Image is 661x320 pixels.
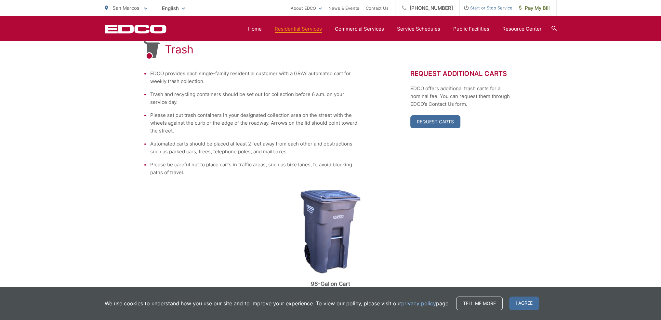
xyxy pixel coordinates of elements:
p: EDCO offers additional trash carts for a nominal fee. You can request them through EDCO’s Contact... [410,85,518,108]
a: Resource Center [502,25,542,33]
a: EDCD logo. Return to the homepage. [105,24,166,34]
img: cart-trash.png [300,189,361,274]
a: Contact Us [366,4,389,12]
h2: Request Additional Carts [410,70,518,77]
span: San Marcos [112,5,139,11]
a: Residential Services [275,25,322,33]
h1: Trash [165,43,194,56]
a: Service Schedules [397,25,440,33]
span: I agree [509,297,539,310]
a: privacy policy [401,299,436,307]
span: English [157,3,190,14]
a: Home [248,25,262,33]
a: Request Carts [410,115,460,128]
a: News & Events [328,4,359,12]
li: EDCO provides each single-family residential customer with a GRAY automated cart for weekly trash... [150,70,358,85]
a: Commercial Services [335,25,384,33]
a: About EDCO [291,4,322,12]
li: Please set out trash containers in your designated collection area on the street with the wheels ... [150,111,358,135]
li: Automated carts should be placed at least 2 feet away from each other and obstructions such as pa... [150,140,358,156]
p: 96-Gallon Cart [261,281,401,287]
li: Trash and recycling containers should be set out for collection before 6 a.m. on your service day. [150,90,358,106]
a: Public Facilities [453,25,489,33]
li: Please be careful not to place carts in traffic areas, such as bike lanes, to avoid blocking path... [150,161,358,176]
p: We use cookies to understand how you use our site and to improve your experience. To view our pol... [105,299,450,307]
span: Pay My Bill [519,4,550,12]
a: Tell me more [456,297,503,310]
